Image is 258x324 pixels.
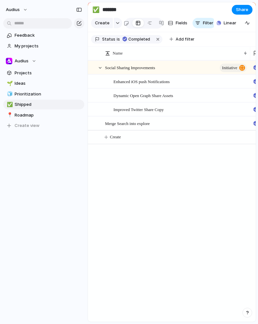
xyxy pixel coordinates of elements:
[105,119,150,127] span: Merge Search into explore
[15,58,29,64] span: Audius
[3,68,84,78] a: Projects
[232,5,252,15] button: Share
[176,20,187,26] span: Fields
[220,64,247,72] button: initiative
[117,36,120,42] span: is
[95,20,110,26] span: Create
[92,5,100,14] div: ✅
[15,32,82,39] span: Feedback
[3,79,84,88] a: 🌱Ideas
[113,106,164,113] span: Improved Twitter Share Copy
[6,6,20,13] span: Audius
[3,100,84,109] a: ✅Shipped
[128,36,150,42] span: Completed
[6,101,12,108] button: ✅
[7,80,11,87] div: 🌱
[113,78,170,85] span: Enhanced iOS push Notifications
[3,56,84,66] button: Audius
[102,36,115,42] span: Status
[214,18,239,28] button: Linear
[15,101,82,108] span: Shipped
[203,20,213,26] span: Filter
[6,80,12,87] button: 🌱
[91,18,113,28] button: Create
[176,36,194,42] span: Add filter
[193,18,216,28] button: Filter
[121,36,154,43] button: Completed
[113,92,173,99] span: Dynamic Open Graph Share Assets
[3,121,84,131] button: Create view
[15,122,40,129] span: Create view
[105,64,155,71] span: Social Sharing Improvements
[7,90,11,98] div: 🧊
[6,91,12,97] button: 🧊
[7,111,11,119] div: 📍
[115,36,121,43] button: is
[3,110,84,120] a: 📍Roadmap
[7,101,11,108] div: ✅
[165,18,190,28] button: Fields
[224,20,236,26] span: Linear
[15,70,82,76] span: Projects
[15,43,82,49] span: My projects
[166,35,198,44] button: Add filter
[3,41,84,51] a: My projects
[6,112,12,118] button: 📍
[113,50,123,56] span: Name
[3,5,31,15] button: Audius
[110,134,121,140] span: Create
[222,63,237,72] span: initiative
[15,80,82,87] span: Ideas
[91,5,101,15] button: ✅
[15,91,82,97] span: Prioritization
[15,112,82,118] span: Roadmap
[3,31,84,40] a: Feedback
[3,89,84,99] a: 🧊Prioritization
[236,6,248,13] span: Share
